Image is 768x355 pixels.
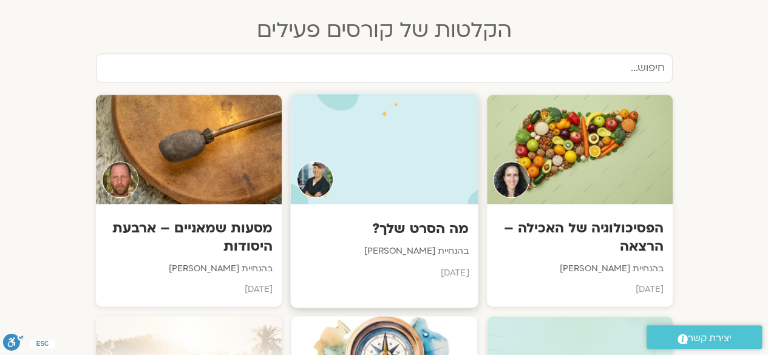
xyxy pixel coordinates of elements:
[299,244,469,259] p: בהנחיית [PERSON_NAME]
[105,262,273,276] p: בהנחיית [PERSON_NAME]
[496,282,664,297] p: [DATE]
[96,95,282,306] a: Teacherמסעות שמאניים – ארבעת היסודותבהנחיית [PERSON_NAME][DATE]
[496,219,664,255] h3: הפסיכולוגיה של האכילה – הרצאה
[487,95,673,306] a: Teacherהפסיכולוגיה של האכילה – הרצאהבהנחיית [PERSON_NAME][DATE]
[87,18,682,42] h2: הקלטות של קורסים פעילים
[496,262,664,276] p: בהנחיית [PERSON_NAME]
[296,161,333,198] img: Teacher
[105,219,273,255] h3: מסעות שמאניים – ארבעת היסודות
[299,219,469,238] h3: מה הסרט שלך?
[105,282,273,297] p: [DATE]
[96,53,673,83] input: חיפוש...
[647,325,762,349] a: יצירת קשר
[688,330,732,347] span: יצירת קשר
[291,95,477,306] a: Teacherמה הסרט שלך?בהנחיית [PERSON_NAME][DATE]
[493,161,529,198] img: Teacher
[102,161,138,198] img: Teacher
[299,265,469,280] p: [DATE]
